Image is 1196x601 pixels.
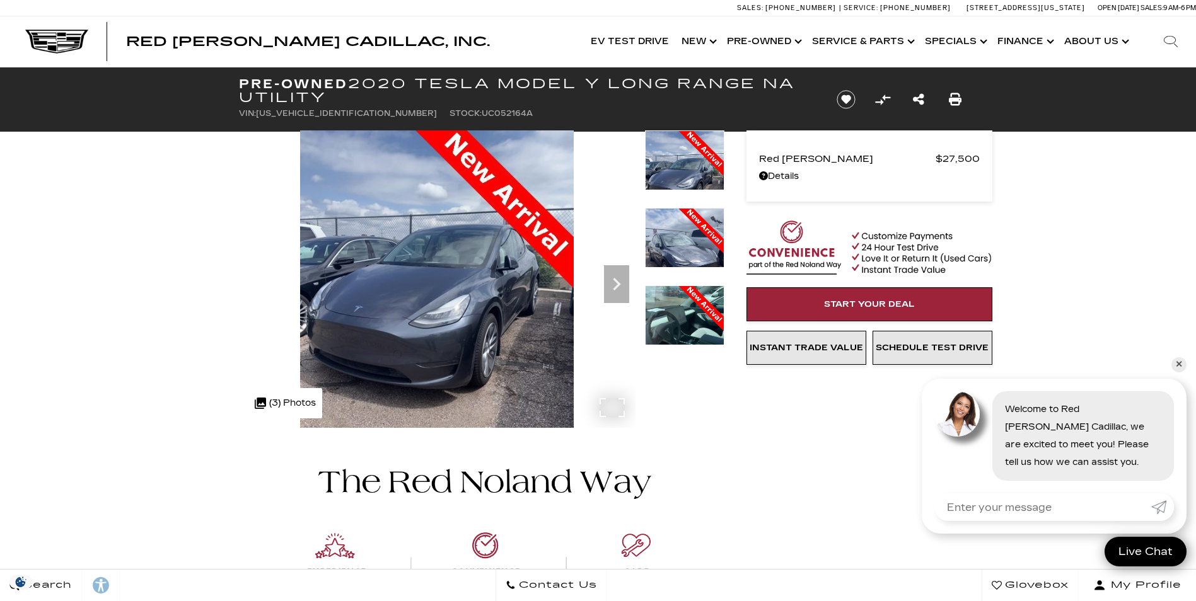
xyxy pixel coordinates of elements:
[1105,537,1187,566] a: Live Chat
[839,4,954,11] a: Service: [PHONE_NUMBER]
[25,30,88,54] img: Cadillac Dark Logo with Cadillac White Text
[1098,4,1139,12] span: Open [DATE]
[746,287,992,321] a: Start Your Deal
[6,575,35,588] section: Click to Open Cookie Consent Modal
[759,150,980,168] a: Red [PERSON_NAME] $27,500
[1058,16,1133,67] a: About Us
[450,109,482,118] span: Stock:
[1002,576,1069,594] span: Glovebox
[759,150,936,168] span: Red [PERSON_NAME]
[126,35,490,48] a: Red [PERSON_NAME] Cadillac, Inc.
[20,576,72,594] span: Search
[746,331,866,365] a: Instant Trade Value
[584,16,675,67] a: EV Test Drive
[645,130,724,236] img: Used 2020 Gray Tesla Long Range image 1
[737,4,763,12] span: Sales:
[913,91,924,108] a: Share this Pre-Owned 2020 Tesla Model Y Long Range NA Utility
[6,575,35,588] img: Opt-Out Icon
[949,91,961,108] a: Print this Pre-Owned 2020 Tesla Model Y Long Range NA Utility
[645,285,724,391] img: Used 2020 Gray Tesla Long Range image 3
[482,109,533,118] span: UC052164A
[873,331,992,365] a: Schedule Test Drive
[765,4,836,12] span: [PHONE_NUMBER]
[982,570,1079,601] a: Glovebox
[750,343,863,353] span: Instant Trade Value
[239,109,256,118] span: VIN:
[1151,493,1174,521] a: Submit
[967,4,1085,12] a: [STREET_ADDRESS][US_STATE]
[1163,4,1196,12] span: 9 AM-6 PM
[934,391,980,437] img: Agent profile photo
[919,16,991,67] a: Specials
[1079,570,1196,601] button: Open user profile menu
[991,16,1058,67] a: Finance
[239,76,348,91] strong: Pre-Owned
[675,16,721,67] a: New
[759,168,980,185] a: Details
[824,299,915,309] span: Start Your Deal
[645,208,724,313] img: Used 2020 Gray Tesla Long Range image 2
[992,391,1174,481] div: Welcome to Red [PERSON_NAME] Cadillac, we are excited to meet you! Please tell us how we can assi...
[126,34,490,49] span: Red [PERSON_NAME] Cadillac, Inc.
[832,89,860,110] button: Save vehicle
[737,4,839,11] a: Sales: [PHONE_NUMBER]
[496,570,607,601] a: Contact Us
[844,4,878,12] span: Service:
[806,16,919,67] a: Service & Parts
[1112,544,1179,559] span: Live Chat
[876,343,989,353] span: Schedule Test Drive
[1141,4,1163,12] span: Sales:
[873,90,892,109] button: Compare Vehicle
[721,16,806,67] a: Pre-Owned
[934,493,1151,521] input: Enter your message
[936,150,980,168] span: $27,500
[1106,576,1181,594] span: My Profile
[880,4,951,12] span: [PHONE_NUMBER]
[604,265,629,303] div: Next
[256,109,437,118] span: [US_VEHICLE_IDENTIFICATION_NUMBER]
[516,576,597,594] span: Contact Us
[239,77,816,105] h1: 2020 Tesla Model Y Long Range NA Utility
[239,130,636,495] img: Used 2020 Gray Tesla Long Range image 1
[248,388,322,418] div: (3) Photos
